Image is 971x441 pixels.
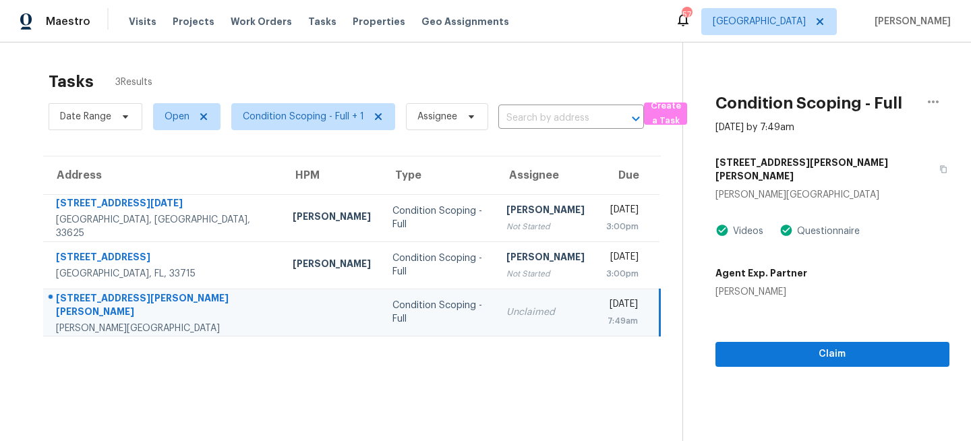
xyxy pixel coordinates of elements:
div: [PERSON_NAME][GEOGRAPHIC_DATA] [56,322,271,335]
span: [GEOGRAPHIC_DATA] [713,15,806,28]
div: Condition Scoping - Full [392,252,485,278]
div: Condition Scoping - Full [392,204,485,231]
div: Condition Scoping - Full [392,299,485,326]
h2: Condition Scoping - Full [715,96,902,110]
div: [STREET_ADDRESS][DATE] [56,196,271,213]
div: [DATE] by 7:49am [715,121,794,134]
div: [PERSON_NAME] [506,250,585,267]
span: Properties [353,15,405,28]
span: Create a Task [651,98,680,129]
span: [PERSON_NAME] [869,15,951,28]
span: Work Orders [231,15,292,28]
span: Assignee [417,110,457,123]
h2: Tasks [49,75,94,88]
div: [PERSON_NAME] [293,257,371,274]
div: 3:00pm [606,267,639,281]
h5: Agent Exp. Partner [715,266,807,280]
span: 3 Results [115,76,152,89]
div: [DATE] [606,203,639,220]
div: Unclaimed [506,305,585,319]
div: [PERSON_NAME] [506,203,585,220]
div: [GEOGRAPHIC_DATA], FL, 33715 [56,267,271,281]
div: 7:49am [606,314,638,328]
div: [DATE] [606,250,639,267]
div: [PERSON_NAME][GEOGRAPHIC_DATA] [715,188,949,202]
th: Type [382,156,496,194]
div: [STREET_ADDRESS][PERSON_NAME][PERSON_NAME] [56,291,271,322]
div: Videos [729,225,763,238]
div: 57 [682,8,691,22]
span: Geo Assignments [421,15,509,28]
div: Questionnaire [793,225,860,238]
div: Not Started [506,220,585,233]
div: [PERSON_NAME] [715,285,807,299]
button: Create a Task [644,102,687,125]
span: Visits [129,15,156,28]
button: Copy Address [931,150,949,188]
div: [GEOGRAPHIC_DATA], [GEOGRAPHIC_DATA], 33625 [56,213,271,240]
h5: [STREET_ADDRESS][PERSON_NAME][PERSON_NAME] [715,156,931,183]
div: Not Started [506,267,585,281]
img: Artifact Present Icon [715,223,729,237]
th: Assignee [496,156,595,194]
button: Open [626,109,645,128]
span: Open [165,110,189,123]
span: Date Range [60,110,111,123]
div: [STREET_ADDRESS] [56,250,271,267]
th: Address [43,156,282,194]
button: Claim [715,342,949,367]
div: [PERSON_NAME] [293,210,371,227]
span: Maestro [46,15,90,28]
span: Projects [173,15,214,28]
img: Artifact Present Icon [779,223,793,237]
span: Condition Scoping - Full + 1 [243,110,364,123]
input: Search by address [498,108,606,129]
span: Tasks [308,17,336,26]
div: 3:00pm [606,220,639,233]
th: Due [595,156,659,194]
span: Claim [726,346,939,363]
div: [DATE] [606,297,638,314]
th: HPM [282,156,382,194]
